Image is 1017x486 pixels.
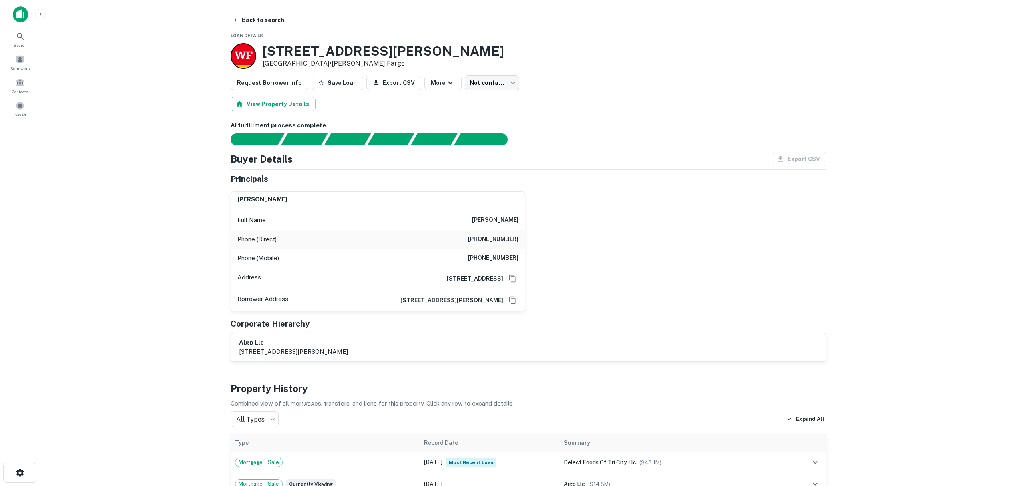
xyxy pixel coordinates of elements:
[237,215,266,225] p: Full Name
[231,434,420,452] th: Type
[560,434,788,452] th: Summary
[394,296,503,305] a: [STREET_ADDRESS][PERSON_NAME]
[237,195,287,204] h6: [PERSON_NAME]
[237,294,288,306] p: Borrower Address
[231,97,316,111] button: View Property Details
[231,152,293,166] h4: Buyer Details
[239,338,348,347] h6: aigp llc
[237,253,279,263] p: Phone (Mobile)
[420,434,560,452] th: Record Date
[367,133,414,145] div: Principals found, AI now looking for contact information...
[231,121,826,130] h6: AI fulfillment process complete.
[639,460,661,466] span: ($ 43.1M )
[465,75,519,90] div: Not contacted
[454,133,517,145] div: AI fulfillment process complete.
[231,399,826,408] p: Combined view of all mortgages, transfers, and liens for this property. Click any row to expand d...
[2,28,38,50] a: Search
[332,60,405,67] a: [PERSON_NAME] Fargo
[231,173,268,185] h5: Principals
[366,76,421,90] button: Export CSV
[231,411,279,427] div: All Types
[2,52,38,73] a: Borrowers
[977,422,1017,460] iframe: Chat Widget
[424,76,462,90] button: More
[281,133,328,145] div: Your request is received and processing...
[468,253,519,263] h6: [PHONE_NUMBER]
[231,318,310,330] h5: Corporate Hierarchy
[506,294,519,306] button: Copy Address
[784,413,826,425] button: Expand All
[446,458,496,467] span: Most Recent Loan
[10,65,30,72] span: Borrowers
[472,215,519,225] h6: [PERSON_NAME]
[231,33,263,38] span: Loan Details
[2,75,38,96] a: Contacts
[440,274,503,283] a: [STREET_ADDRESS]
[263,59,504,68] p: [GEOGRAPHIC_DATA] •
[14,112,26,118] span: Saved
[221,133,281,145] div: Sending borrower request to AI...
[237,235,277,244] p: Phone (Direct)
[12,88,28,95] span: Contacts
[237,273,261,285] p: Address
[324,133,371,145] div: Documents found, AI parsing details...
[808,456,822,469] button: expand row
[506,273,519,285] button: Copy Address
[231,76,308,90] button: Request Borrower Info
[14,42,27,48] span: Search
[231,381,826,396] h4: Property History
[239,347,348,357] p: [STREET_ADDRESS][PERSON_NAME]
[13,6,28,22] img: capitalize-icon.png
[420,452,560,473] td: [DATE]
[564,459,636,466] span: delect foods of tri city llc
[312,76,363,90] button: Save Loan
[2,98,38,120] a: Saved
[235,458,282,466] span: Mortgage + Sale
[410,133,457,145] div: Principals found, still searching for contact information. This may take time...
[468,235,519,244] h6: [PHONE_NUMBER]
[263,44,504,59] h3: [STREET_ADDRESS][PERSON_NAME]
[229,13,287,27] button: Back to search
